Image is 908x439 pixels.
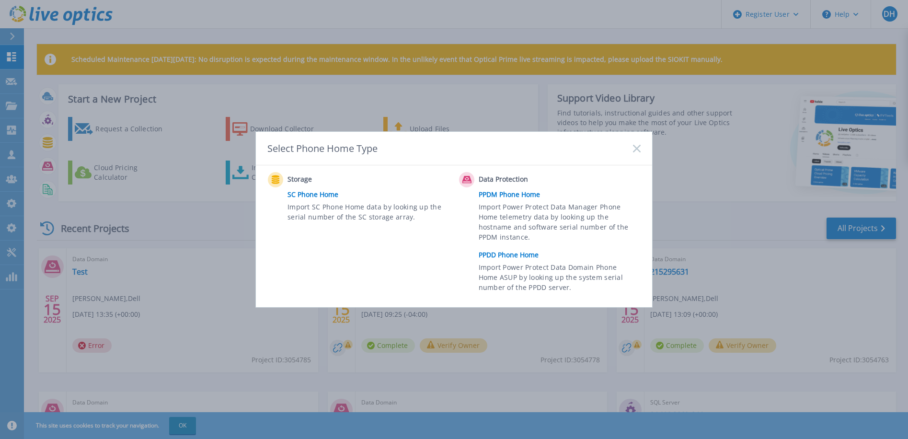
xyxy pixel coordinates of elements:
[479,202,638,246] span: Import Power Protect Data Manager Phone Home telemetry data by looking up the hostname and softwa...
[287,187,454,202] a: SC Phone Home
[287,174,383,185] span: Storage
[479,262,638,295] span: Import Power Protect Data Domain Phone Home ASUP by looking up the system serial number of the PP...
[267,142,379,155] div: Select Phone Home Type
[287,202,447,224] span: Import SC Phone Home data by looking up the serial number of the SC storage array.
[479,248,645,262] a: PPDD Phone Home
[479,187,645,202] a: PPDM Phone Home
[479,174,574,185] span: Data Protection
